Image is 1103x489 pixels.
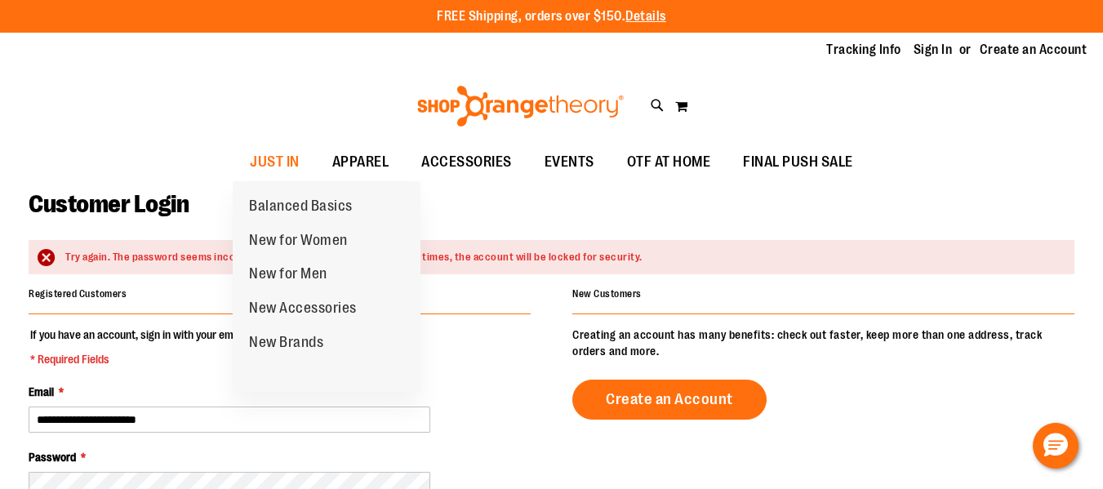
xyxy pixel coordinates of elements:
img: Shop Orangetheory [415,86,626,127]
strong: New Customers [572,288,642,300]
span: New for Men [249,265,327,286]
a: New for Women [233,224,364,258]
button: Hello, have a question? Let’s chat. [1033,423,1079,469]
span: Password [29,451,76,464]
a: APPAREL [316,144,406,181]
span: ACCESSORIES [421,144,512,180]
a: New Accessories [233,291,373,326]
strong: Registered Customers [29,288,127,300]
legend: If you have an account, sign in with your email address. [29,327,289,367]
a: JUST IN [233,144,316,181]
a: New for Men [233,257,344,291]
span: OTF AT HOME [627,144,711,180]
span: JUST IN [250,144,300,180]
p: FREE Shipping, orders over $150. [437,7,666,26]
span: Customer Login [29,190,189,218]
span: Email [29,385,54,398]
span: EVENTS [545,144,594,180]
a: Details [625,9,666,24]
a: Sign In [914,41,953,59]
ul: JUST IN [233,181,420,393]
a: Tracking Info [826,41,901,59]
a: OTF AT HOME [611,144,727,181]
a: New Brands [233,326,340,360]
a: EVENTS [528,144,611,181]
span: Create an Account [606,390,733,408]
span: New Brands [249,334,323,354]
a: Create an Account [572,380,767,420]
span: APPAREL [332,144,389,180]
div: Try again. The password seems incorrect. If a wrong password is entered 3 times, the account will... [65,250,1058,265]
span: New for Women [249,232,348,252]
span: New Accessories [249,300,357,320]
a: FINAL PUSH SALE [727,144,870,181]
span: * Required Fields [30,351,287,367]
span: Balanced Basics [249,198,353,218]
span: FINAL PUSH SALE [743,144,853,180]
a: Create an Account [980,41,1087,59]
a: Balanced Basics [233,189,369,224]
a: ACCESSORIES [405,144,528,181]
p: Creating an account has many benefits: check out faster, keep more than one address, track orders... [572,327,1074,359]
